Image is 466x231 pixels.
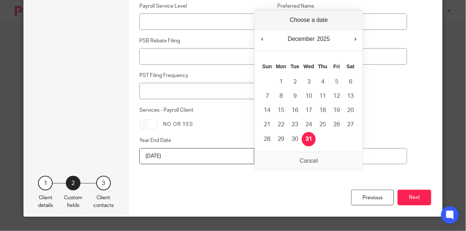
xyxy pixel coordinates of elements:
button: 24 [302,118,316,132]
button: 31 [302,132,316,146]
button: 29 [274,132,288,146]
button: 23 [288,118,302,132]
label: Services - Payroll Client [139,107,269,114]
label: PST Filing Frequency [139,72,269,79]
div: 2025 [316,34,331,45]
button: 4 [316,75,330,89]
abbr: Monday [276,63,286,69]
abbr: Tuesday [291,63,300,69]
button: 22 [274,118,288,132]
button: 7 [260,89,274,103]
button: 1 [274,75,288,89]
button: 30 [288,132,302,146]
button: 9 [288,89,302,103]
div: 3 [96,176,111,190]
button: 19 [330,103,343,118]
abbr: Thursday [318,63,327,69]
button: 13 [343,89,357,103]
button: 20 [343,103,357,118]
label: No or yes [163,121,193,128]
button: 8 [274,89,288,103]
abbr: Wednesday [304,63,314,69]
button: 12 [330,89,343,103]
button: 25 [316,118,330,132]
input: Use the arrow keys to pick a date [139,148,254,165]
button: 10 [302,89,316,103]
button: Next Month [352,34,359,45]
button: 6 [343,75,357,89]
div: Previous [351,190,394,205]
button: 5 [330,75,343,89]
div: 1 [38,176,53,190]
div: December [287,34,316,45]
button: 15 [274,103,288,118]
div: 2 [66,176,80,190]
p: Client details [38,194,53,209]
abbr: Friday [334,63,340,69]
abbr: Saturday [347,63,355,69]
button: Next [398,190,431,205]
button: 21 [260,118,274,132]
button: 11 [316,89,330,103]
button: 16 [288,103,302,118]
abbr: Sunday [262,63,272,69]
button: Previous Month [258,34,266,45]
button: 14 [260,103,274,118]
button: 28 [260,132,274,146]
button: 26 [330,118,343,132]
button: 27 [343,118,357,132]
button: 17 [302,103,316,118]
label: Year End Date [139,137,269,144]
p: Custom fields [64,194,82,209]
p: Client contacts [93,194,114,209]
button: 18 [316,103,330,118]
button: 3 [302,75,316,89]
label: Payroll Service Level [139,3,269,10]
label: PSB Rebate Filing [139,37,269,45]
label: Preferred Name [278,3,407,10]
button: 2 [288,75,302,89]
